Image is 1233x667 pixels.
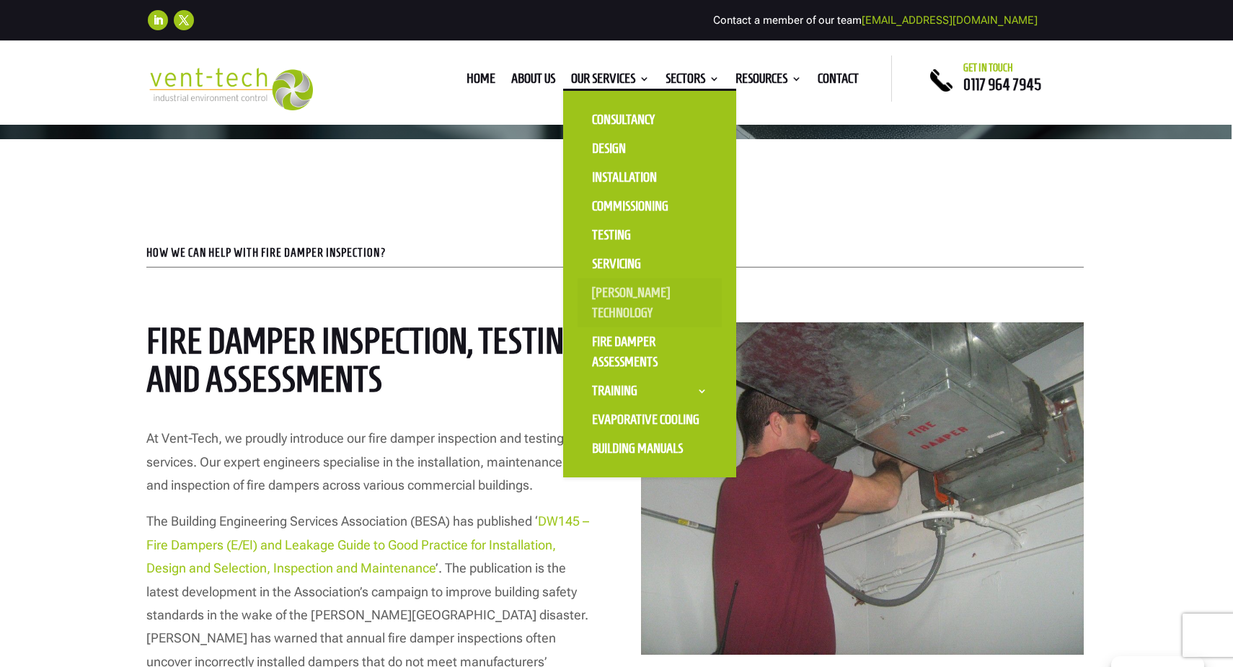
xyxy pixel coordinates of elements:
a: 0117 964 7945 [963,76,1041,93]
span: Contact a member of our team [713,14,1038,27]
a: Consultancy [578,105,722,134]
img: correct fire damper [641,322,1084,655]
a: Servicing [578,249,722,278]
a: Testing [578,221,722,249]
a: Follow on LinkedIn [148,10,168,30]
a: Commissioning [578,192,722,221]
a: Design [578,134,722,163]
a: [EMAIL_ADDRESS][DOMAIN_NAME] [862,14,1038,27]
a: Sectors [666,74,720,89]
a: Home [467,74,495,89]
p: HOW WE CAN HELP WITH FIRE DAMPER INSPECTION? [146,247,1084,259]
a: Evaporative Cooling [578,405,722,434]
a: Follow on X [174,10,194,30]
a: Our Services [571,74,650,89]
a: About us [511,74,555,89]
b: Fire Damper Inspection, Testing, and Assessments [146,321,585,399]
a: [PERSON_NAME] Technology [578,278,722,327]
a: Installation [578,163,722,192]
a: Fire Damper Assessments [578,327,722,376]
a: Contact [818,74,859,89]
span: Get in touch [963,62,1013,74]
span: The Building Engineering Services Association (BESA) has published ‘ [146,513,538,529]
a: DW145 – Fire Dampers (E/EI) and Leakage Guide to Good Practice for Installation, Design and Selec... [146,513,589,575]
span: At Vent-Tech, we proudly introduce our fire damper inspection and testing services. Our expert en... [146,430,566,492]
a: Resources [735,74,802,89]
img: 2023-09-27T08_35_16.549ZVENT-TECH---Clear-background [148,68,313,110]
a: Training [578,376,722,405]
a: Building Manuals [578,434,722,463]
